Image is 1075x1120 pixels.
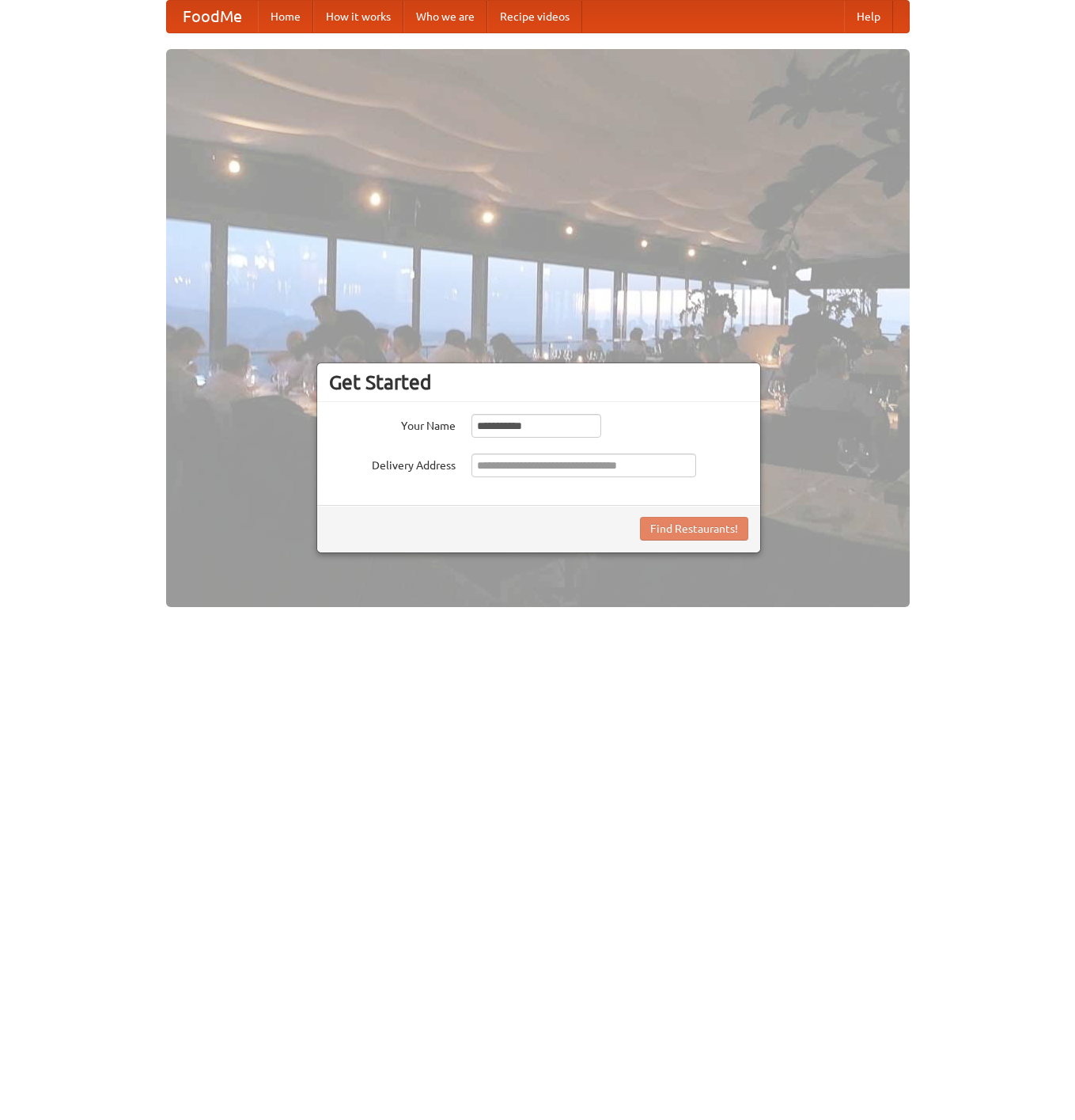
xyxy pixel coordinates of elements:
[844,1,893,32] a: Help
[487,1,582,32] a: Recipe videos
[167,1,258,32] a: FoodMe
[329,414,456,434] label: Your Name
[329,454,456,473] label: Delivery Address
[640,517,748,541] button: Find Restaurants!
[258,1,313,32] a: Home
[403,1,487,32] a: Who we are
[313,1,403,32] a: How it works
[329,370,748,394] h3: Get Started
